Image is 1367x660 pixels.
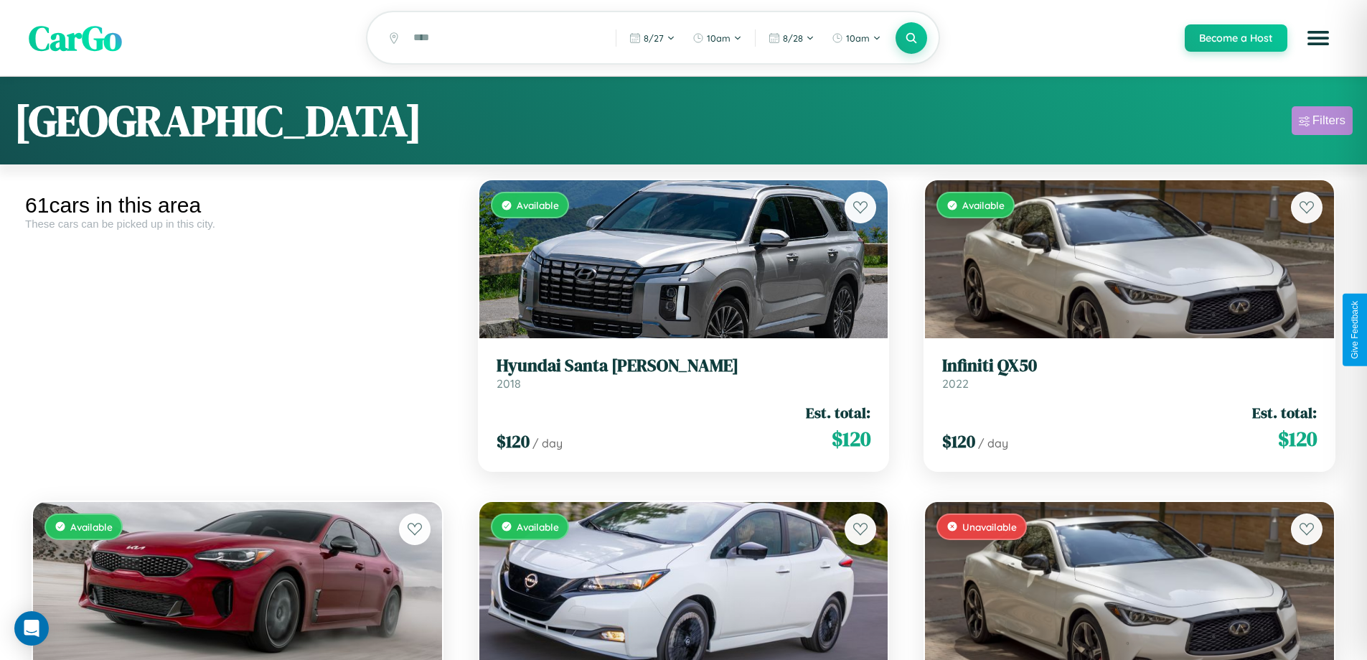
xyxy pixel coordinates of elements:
span: $ 120 [942,429,975,453]
h3: Hyundai Santa [PERSON_NAME] [497,355,871,376]
div: Give Feedback [1350,301,1360,359]
span: Unavailable [962,521,1017,533]
span: $ 120 [497,429,530,453]
span: Est. total: [1252,402,1317,423]
span: Available [517,199,559,211]
div: Open Intercom Messenger [14,611,49,646]
span: CarGo [29,14,122,62]
button: 8/28 [761,27,822,50]
a: Hyundai Santa [PERSON_NAME]2018 [497,355,871,391]
span: Available [962,199,1005,211]
button: Filters [1292,106,1353,135]
span: Available [517,521,559,533]
button: 10am [685,27,749,50]
button: Become a Host [1185,24,1287,52]
span: / day [978,436,1008,450]
span: / day [532,436,563,450]
span: 8 / 28 [783,32,803,44]
div: These cars can be picked up in this city. [25,218,450,230]
span: 2018 [497,376,521,391]
button: 10am [825,27,888,50]
span: $ 120 [832,424,870,453]
button: 8/27 [622,27,682,50]
span: Available [70,521,113,533]
a: Infiniti QX502022 [942,355,1317,391]
button: Open menu [1298,18,1338,58]
span: 10am [846,32,870,44]
span: Est. total: [806,402,870,423]
span: $ 120 [1278,424,1317,453]
span: 2022 [942,376,969,391]
h3: Infiniti QX50 [942,355,1317,376]
div: Filters [1312,113,1345,128]
span: 8 / 27 [644,32,664,44]
span: 10am [707,32,731,44]
h1: [GEOGRAPHIC_DATA] [14,91,422,150]
div: 61 cars in this area [25,193,450,218]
